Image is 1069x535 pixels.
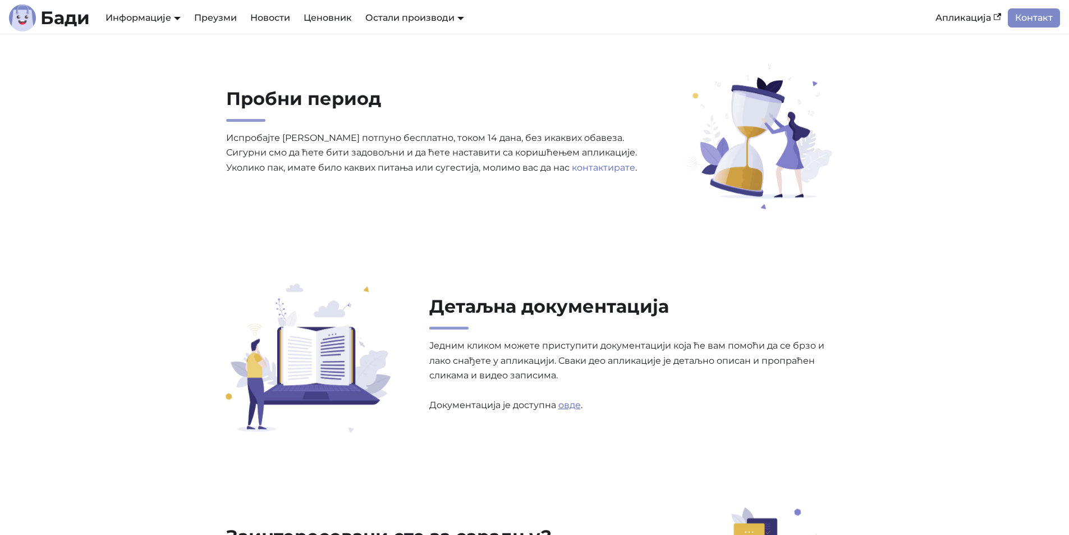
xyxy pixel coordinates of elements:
[929,8,1008,28] a: Апликација
[226,88,640,122] h2: Пробни период
[9,4,90,31] a: ЛогоБади
[105,12,181,23] a: Информације
[9,4,36,31] img: Лого
[297,8,359,28] a: Ценовник
[222,281,396,433] img: Детаљна документација
[1008,8,1060,28] a: Контакт
[673,60,845,209] img: Пробни период
[572,162,635,173] a: контактирате
[40,9,90,27] b: Бади
[429,295,843,330] h2: Детаљна документација
[244,8,297,28] a: Новости
[226,131,640,175] p: Испробајте [PERSON_NAME] потпуно бесплатно, током 14 дана, без икаквих обавеза. Сигурни смо да ће...
[429,339,843,413] p: Једним кликом можете приступити документацији која ће вам помоћи да се брзо и лако снађете у апли...
[365,12,464,23] a: Остали производи
[558,400,581,410] a: овде
[187,8,244,28] a: Преузми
